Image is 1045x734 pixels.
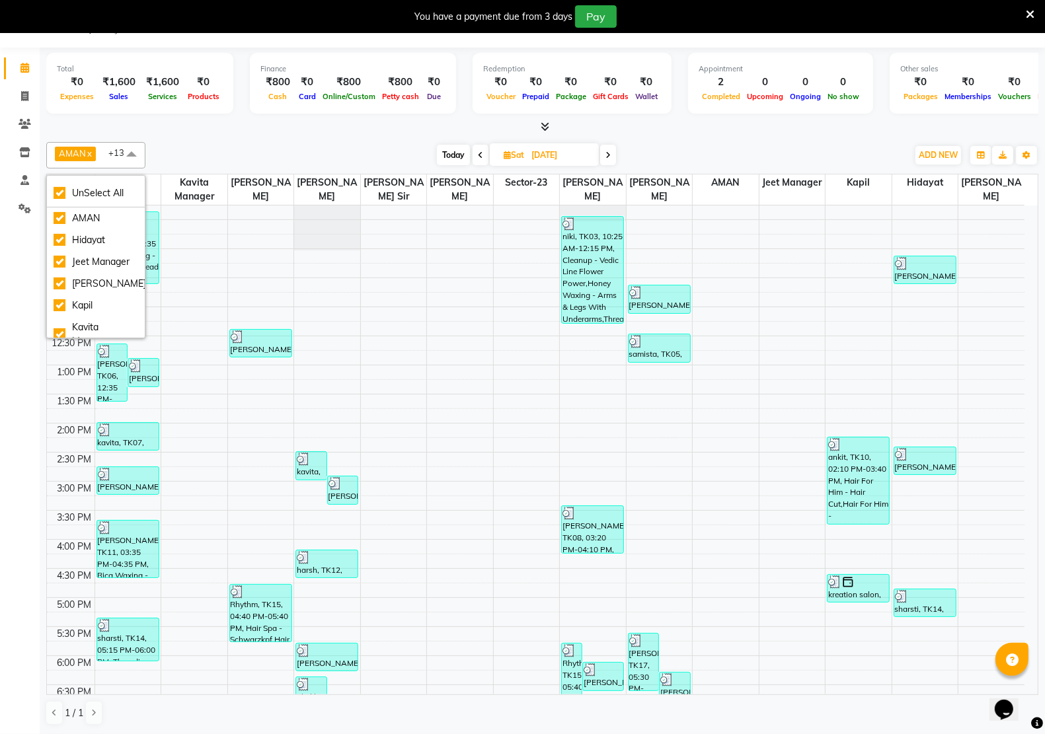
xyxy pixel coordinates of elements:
[54,211,138,225] div: AMAN
[230,585,291,642] div: Rhythm, TK15, 04:40 PM-05:40 PM, Hair Spa - Schwarzkpf Hair Spa
[106,92,132,101] span: Sales
[95,174,161,191] span: rozy
[319,75,379,90] div: ₹800
[527,145,594,165] input: 2025-08-30
[483,75,519,90] div: ₹0
[629,285,690,313] div: [PERSON_NAME], TK02, 11:35 AM-12:05 PM, Hair Spa - Head Masage
[97,423,159,450] div: kavita, TK07, 01:55 PM-02:25 PM, Threading - Eyebrows,Threading - Upper Lips
[228,174,294,205] span: [PERSON_NAME]
[989,681,1032,721] iframe: chat widget
[437,145,470,165] span: Today
[57,63,223,75] div: Total
[894,256,956,283] div: [PERSON_NAME], TK02, 11:05 AM-11:35 AM, Hair For Him - Hair Cut With Shampoo
[693,174,759,191] span: AMAN
[500,150,527,160] span: Sat
[55,656,95,670] div: 6:00 PM
[361,174,427,205] span: [PERSON_NAME] Sir
[787,75,824,90] div: 0
[59,148,86,159] span: AMAN
[632,92,661,101] span: Wallet
[50,336,95,350] div: 12:30 PM
[184,92,223,101] span: Products
[629,334,690,362] div: samista, TK05, 12:25 PM-12:55 PM, Hair For Her - Wash + Blow Dry
[632,75,661,90] div: ₹0
[266,92,291,101] span: Cash
[828,437,889,524] div: ankit, TK10, 02:10 PM-03:40 PM, Hair For Him - Hair Cut,Hair For Him - [PERSON_NAME] Trim,Bleach ...
[744,92,787,101] span: Upcoming
[295,75,319,90] div: ₹0
[422,75,445,90] div: ₹0
[319,92,379,101] span: Online/Custom
[54,299,138,312] div: Kapil
[629,634,659,690] div: [PERSON_NAME], TK17, 05:30 PM-06:30 PM, Hair For Her - Shampoo And Conditioner,Hair For Her - Str...
[958,174,1025,205] span: [PERSON_NAME]
[427,174,493,205] span: [PERSON_NAME]
[328,476,358,504] div: [PERSON_NAME], TK08, 02:50 PM-03:20 PM, Hair For Her - Hair Cut + Shampoo + Dry
[54,320,138,348] div: Kavita Manager
[744,75,787,90] div: 0
[519,75,553,90] div: ₹0
[483,92,519,101] span: Voucher
[627,174,693,205] span: [PERSON_NAME]
[296,550,358,577] div: harsh, TK12, 04:05 PM-04:35 PM, Hair For Him - Hair Cut
[894,447,956,474] div: [PERSON_NAME], TK08, 02:20 PM-02:50 PM, Hair For Him - Hair Cut
[65,706,83,720] span: 1 / 1
[562,217,623,323] div: niki, TK03, 10:25 AM-12:15 PM, Cleanup - Vedic Line Flower Power,Honey Waxing - Arms & Legs With ...
[915,146,961,165] button: ADD NEW
[47,174,95,188] div: Stylist
[995,92,1034,101] span: Vouchers
[296,452,327,480] div: kavita, TK07, 02:25 PM-02:55 PM, Hair For Her - Hair Cut
[892,174,958,191] span: Hidayat
[55,627,95,641] div: 5:30 PM
[55,482,95,495] div: 3:00 PM
[97,467,159,494] div: [PERSON_NAME], TK09, 02:40 PM-03:10 PM, Rica Waxing - Arms & Legs With Underarms
[699,63,863,75] div: Appointment
[379,92,422,101] span: Petty cash
[55,423,95,437] div: 2:00 PM
[553,92,590,101] span: Package
[54,233,138,247] div: Hidayat
[995,75,1034,90] div: ₹0
[562,506,623,553] div: [PERSON_NAME], TK08, 03:20 PM-04:10 PM, Honey Waxing - Arms & Legs With Underarms,Threading - Eye...
[828,575,889,602] div: kreation salon, TK13, 04:30 PM-05:00 PM, Hair For Him - Hair Cut
[590,75,632,90] div: ₹0
[145,92,180,101] span: Services
[55,598,95,612] div: 5:00 PM
[900,92,941,101] span: Packages
[787,92,824,101] span: Ongoing
[141,75,184,90] div: ₹1,600
[824,92,863,101] span: No show
[575,5,617,28] button: Pay
[97,521,159,577] div: [PERSON_NAME], TK11, 03:35 PM-04:35 PM, Rica Waxing - Arms & Legs With Underarms,Threading - Eyeb...
[379,75,422,90] div: ₹800
[260,75,295,90] div: ₹800
[55,569,95,583] div: 4:30 PM
[55,453,95,466] div: 2:30 PM
[483,63,661,75] div: Redemption
[826,174,892,191] span: Kapil
[57,75,97,90] div: ₹0
[296,643,358,671] div: [PERSON_NAME], TK16, 05:40 PM-06:10 PM, Hair For Her - Hair Cut
[519,92,553,101] span: Prepaid
[86,148,92,159] a: x
[414,10,572,24] div: You have a payment due from 3 days
[699,92,744,101] span: Completed
[161,174,227,205] span: Kavita Manager
[824,75,863,90] div: 0
[759,174,826,191] span: Jeet Manager
[894,589,956,616] div: sharsti, TK14, 04:45 PM-05:15 PM, Hair For Him - [PERSON_NAME] Trim
[699,75,744,90] div: 2
[294,174,360,205] span: [PERSON_NAME]
[97,344,128,401] div: [PERSON_NAME], TK06, 12:35 PM-01:35 PM, Charcol Wax - B wax,Rica Waxing - Arms & Legs With Underarms
[97,75,141,90] div: ₹1,600
[553,75,590,90] div: ₹0
[941,75,995,90] div: ₹0
[108,147,134,158] span: +13
[54,255,138,269] div: Jeet Manager
[128,359,159,386] div: [PERSON_NAME], TK04, 12:50 PM-01:20 PM, Rica Waxing - Arms & Legs With Underarms
[97,618,159,661] div: sharsti, TK14, 05:15 PM-06:00 PM, Threading - Eyebrows,Threading - Forehead,Brazzilian Wax - Uppe...
[55,511,95,525] div: 3:30 PM
[55,540,95,554] div: 4:00 PM
[184,75,223,90] div: ₹0
[55,394,95,408] div: 1:30 PM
